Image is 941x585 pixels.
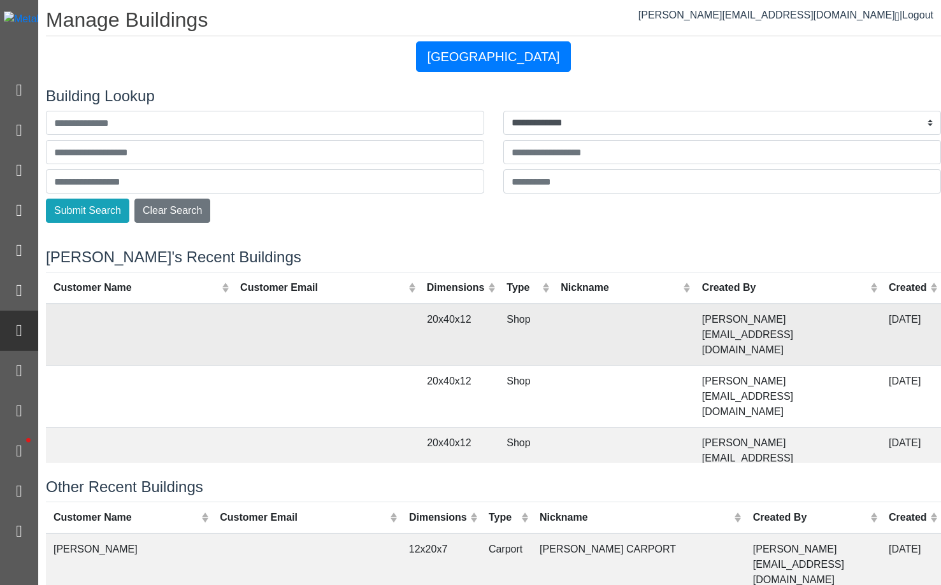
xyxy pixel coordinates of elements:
div: Type [489,510,518,525]
span: Logout [902,10,933,20]
div: Created By [753,510,867,525]
td: Shop [499,427,553,489]
div: Nickname [540,510,731,525]
td: [DATE] [881,427,941,489]
h1: Manage Buildings [46,8,941,36]
div: Dimensions [409,510,467,525]
div: Nickname [561,280,680,295]
div: Created By [702,280,867,295]
td: 20x40x12 [419,365,499,427]
a: [PERSON_NAME][EMAIL_ADDRESS][DOMAIN_NAME] [638,10,900,20]
td: [PERSON_NAME][EMAIL_ADDRESS][DOMAIN_NAME] [694,304,881,366]
td: [PERSON_NAME][EMAIL_ADDRESS][DOMAIN_NAME] [694,365,881,427]
img: Metals Direct Inc Logo [4,11,115,27]
td: [DATE] [881,365,941,427]
div: Customer Name [54,510,198,525]
span: • [12,419,45,461]
div: Created [889,510,927,525]
button: Submit Search [46,199,129,223]
h4: Building Lookup [46,87,941,106]
a: [GEOGRAPHIC_DATA] [416,51,570,62]
div: | [638,8,933,23]
td: 20x40x12 [419,427,499,489]
td: Shop [499,304,553,366]
td: [PERSON_NAME][EMAIL_ADDRESS][DOMAIN_NAME] [694,427,881,489]
div: Customer Name [54,280,219,295]
td: 20x40x12 [419,304,499,366]
td: [DATE] [881,304,941,366]
div: Customer Email [220,510,387,525]
div: Dimensions [427,280,485,295]
h4: Other Recent Buildings [46,478,941,497]
button: [GEOGRAPHIC_DATA] [416,41,570,72]
div: Type [506,280,539,295]
h4: [PERSON_NAME]'s Recent Buildings [46,248,941,267]
td: Shop [499,365,553,427]
div: Created [889,280,927,295]
div: Customer Email [240,280,405,295]
button: Clear Search [134,199,210,223]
